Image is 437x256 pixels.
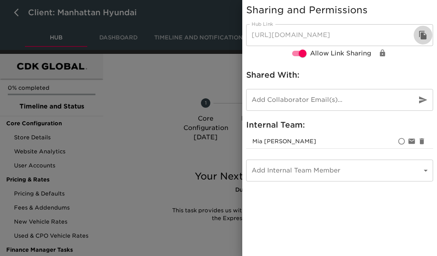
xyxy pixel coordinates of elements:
h5: Sharing and Permissions [246,4,433,16]
span: mia.fisher@cdk.com [252,138,316,144]
h6: Internal Team: [246,119,433,131]
span: Allow Link Sharing [310,49,371,58]
div: Disable notifications for mia.fisher@cdk.com [407,136,417,146]
div: Set as primay account owner [396,136,407,146]
div: Change View/Edit Permissions for Link Share [377,48,388,58]
div: ​ [246,160,433,181]
h6: Shared With: [246,69,433,81]
div: Remove mia.fisher@cdk.com [417,136,427,146]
